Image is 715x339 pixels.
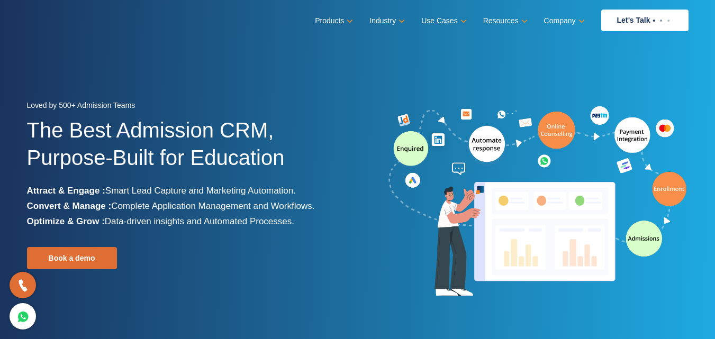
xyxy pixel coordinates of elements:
[369,13,403,29] a: Industry
[111,201,314,211] span: Complete Application Management and Workflows.
[105,216,294,226] span: Data-driven insights and Automated Processes.
[27,216,105,226] b: Optimize & Grow :
[421,13,464,29] a: Use Cases
[601,10,689,31] a: Let’s Talk
[27,201,112,211] b: Convert & Manage :
[27,116,350,183] h1: The Best Admission CRM, Purpose-Built for Education
[483,13,526,29] a: Resources
[544,13,583,29] a: Company
[387,104,689,301] img: admission-software-home-page-header
[27,98,350,116] div: Loved by 500+ Admission Teams
[27,247,117,269] a: Book a demo
[27,186,105,196] b: Attract & Engage :
[315,13,351,29] a: Products
[105,186,296,196] span: Smart Lead Capture and Marketing Automation.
